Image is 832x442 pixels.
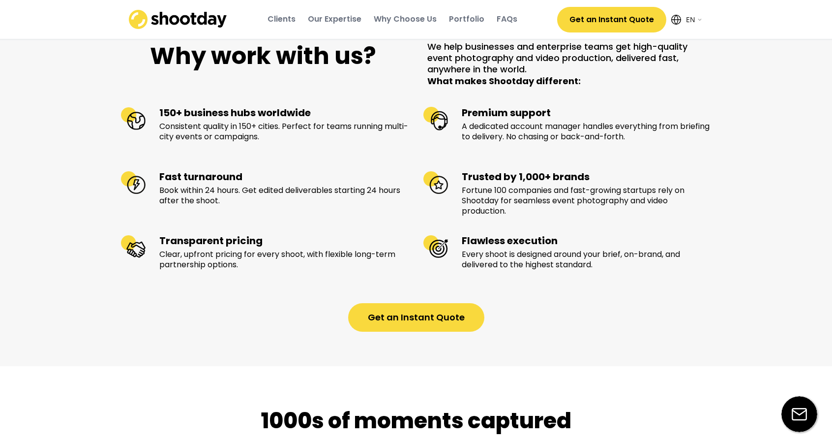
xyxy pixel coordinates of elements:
[462,122,711,142] div: A dedicated account manager handles everything from briefing to delivery. No chasing or back-and-...
[557,7,666,32] button: Get an Instant Quote
[121,106,146,131] img: 150+ business hubs worldwide
[159,170,409,183] div: Fast turnaround
[308,14,361,25] div: Our Expertise
[462,106,711,119] div: Premium support
[261,406,571,436] div: 1000s of moments captured
[159,186,409,206] div: Book within 24 hours. Get edited deliverables starting 24 hours after the shoot.
[121,41,405,71] h1: Why work with us?
[121,234,146,259] img: Transparent pricing
[159,106,409,119] div: 150+ business hubs worldwide
[462,186,711,216] div: Fortune 100 companies and fast-growing startups rely on Shootday for seamless event photography a...
[121,170,146,195] img: Fast turnaround
[427,41,712,87] h2: We help businesses and enterprise teams get high-quality event photography and video production, ...
[671,15,681,25] img: Icon%20feather-globe%20%281%29.svg
[159,122,409,142] div: Consistent quality in 150+ cities. Perfect for teams running multi-city events or campaigns.
[462,170,711,183] div: Trusted by 1,000+ brands
[159,234,409,247] div: Transparent pricing
[267,14,296,25] div: Clients
[781,396,817,432] img: email-icon%20%281%29.svg
[497,14,517,25] div: FAQs
[423,234,448,259] img: Flawless execution
[449,14,484,25] div: Portfolio
[374,14,437,25] div: Why Choose Us
[423,106,448,131] img: Premium support
[348,303,484,332] button: Get an Instant Quote
[159,250,409,270] div: Clear, upfront pricing for every shoot, with flexible long-term partnership options.
[462,234,711,247] div: Flawless execution
[129,10,227,29] img: shootday_logo.png
[423,170,448,195] img: Trusted by 1,000+ brands
[462,250,711,270] div: Every shoot is designed around your brief, on-brand, and delivered to the highest standard.
[427,75,581,87] strong: What makes Shootday different:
